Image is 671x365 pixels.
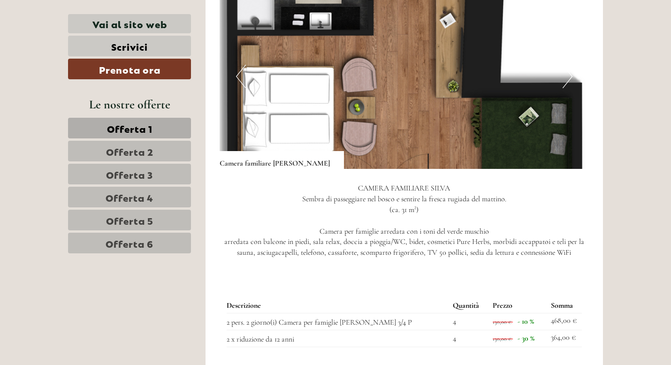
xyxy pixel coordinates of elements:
[68,36,191,56] a: Scrivici
[106,190,153,204] span: Offerta 4
[227,330,450,347] td: 2 x riduzione da 12 anni
[227,313,450,330] td: 2 pers. 2 giorno(i) Camera per famiglie [PERSON_NAME] 3/4 P
[547,313,582,330] td: 468,00 €
[106,236,153,250] span: Offerta 6
[166,7,204,23] div: lunedì
[106,167,153,181] span: Offerta 3
[220,183,589,258] p: CAMERA FAMILIARE SILVA Sembra di passeggiare nel bosco e sentire la fresca rugiada del mattino. (...
[236,65,246,88] button: Previous
[68,14,191,33] a: Vai al sito web
[493,335,511,342] span: 130,00 €
[14,27,125,35] div: [GEOGRAPHIC_DATA]
[107,122,152,135] span: Offerta 1
[547,330,582,347] td: 364,00 €
[227,298,450,313] th: Descrizione
[14,46,125,52] small: 13:09
[106,144,153,158] span: Offerta 2
[449,330,489,347] td: 4
[449,313,489,330] td: 4
[449,298,489,313] th: Quantità
[7,25,130,54] div: Buon giorno, come possiamo aiutarla?
[220,151,344,169] div: Camera familiare [PERSON_NAME]
[68,59,191,79] a: Prenota ora
[563,65,572,88] button: Next
[489,298,547,313] th: Prezzo
[106,213,153,227] span: Offerta 5
[547,298,582,313] th: Somma
[518,317,534,326] span: - 10 %
[518,334,534,343] span: - 30 %
[314,243,370,264] button: Invia
[493,319,511,325] span: 130,00 €
[68,96,191,113] div: Le nostre offerte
